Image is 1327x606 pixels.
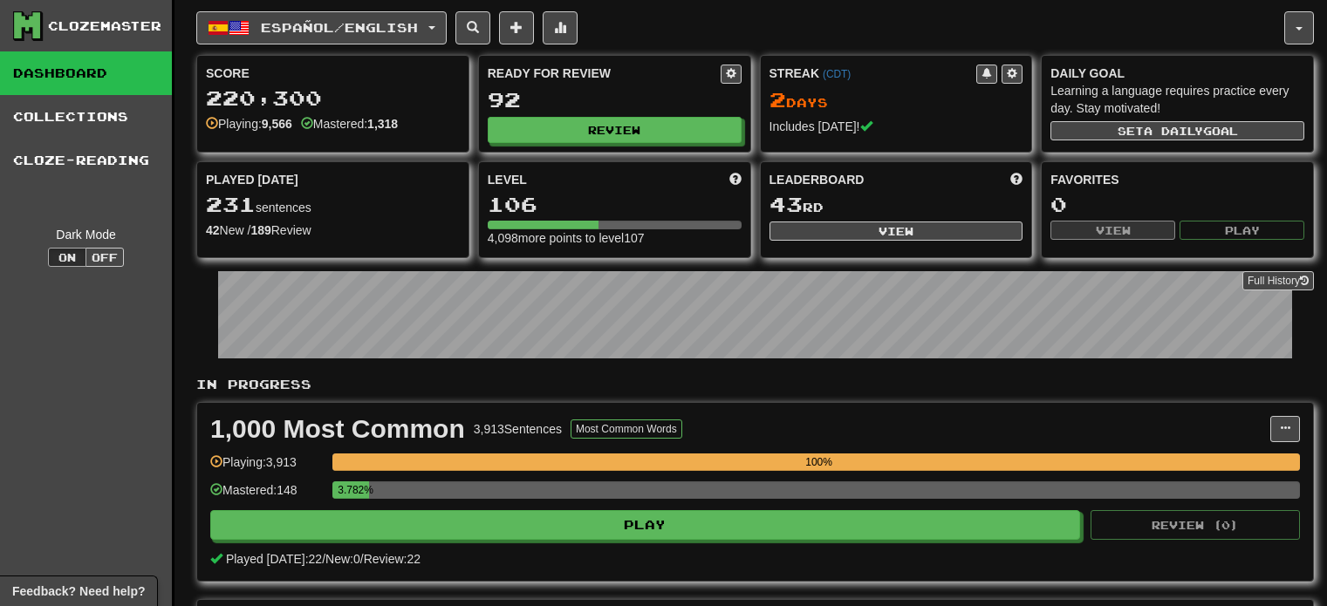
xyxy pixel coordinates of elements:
[86,248,124,267] button: Off
[1050,221,1175,240] button: View
[488,89,742,111] div: 92
[729,171,742,188] span: Score more points to level up
[48,248,86,267] button: On
[196,11,447,44] button: Español/English
[12,582,145,600] span: Open feedback widget
[543,11,578,44] button: More stats
[1242,271,1314,290] a: Full History
[488,65,721,82] div: Ready for Review
[770,65,977,82] div: Streak
[250,223,270,237] strong: 189
[338,453,1300,471] div: 100%
[1050,121,1304,140] button: Seta dailygoal
[1010,171,1023,188] span: This week in points, UTC
[488,171,527,188] span: Level
[770,118,1023,135] div: Includes [DATE]!
[210,481,324,510] div: Mastered: 148
[206,87,460,109] div: 220,300
[322,552,325,566] span: /
[770,221,1023,241] button: View
[455,11,490,44] button: Search sentences
[488,117,742,143] button: Review
[1050,65,1304,82] div: Daily Goal
[488,229,742,247] div: 4,098 more points to level 107
[770,89,1023,112] div: Day s
[1050,194,1304,215] div: 0
[226,552,322,566] span: Played [DATE]: 22
[301,115,398,133] div: Mastered:
[367,117,398,131] strong: 1,318
[499,11,534,44] button: Add sentence to collection
[196,376,1314,393] p: In Progress
[1050,82,1304,117] div: Learning a language requires practice every day. Stay motivated!
[206,115,292,133] div: Playing:
[206,221,460,239] div: New / Review
[770,192,803,216] span: 43
[48,17,161,35] div: Clozemaster
[206,171,298,188] span: Played [DATE]
[262,117,292,131] strong: 9,566
[1144,125,1203,137] span: a daily
[360,552,364,566] span: /
[338,481,369,499] div: 3.782%
[770,87,786,112] span: 2
[364,552,421,566] span: Review: 22
[261,20,418,35] span: Español / English
[325,552,360,566] span: New: 0
[206,65,460,82] div: Score
[1050,171,1304,188] div: Favorites
[206,192,256,216] span: 231
[210,416,465,442] div: 1,000 Most Common
[1091,510,1300,540] button: Review (0)
[210,453,324,482] div: Playing: 3,913
[13,226,159,243] div: Dark Mode
[1180,221,1304,240] button: Play
[770,194,1023,216] div: rd
[571,419,682,439] button: Most Common Words
[206,223,220,237] strong: 42
[210,510,1080,540] button: Play
[770,171,865,188] span: Leaderboard
[823,68,851,80] a: (CDT)
[474,420,562,438] div: 3,913 Sentences
[206,194,460,216] div: sentences
[488,194,742,215] div: 106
